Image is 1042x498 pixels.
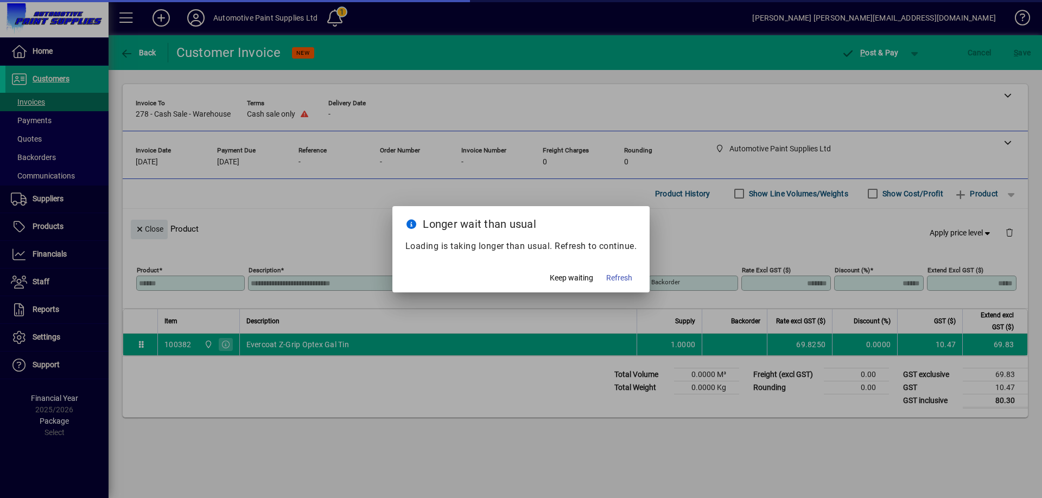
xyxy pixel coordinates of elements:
button: Keep waiting [545,269,598,288]
span: Refresh [606,272,632,284]
p: Loading is taking longer than usual. Refresh to continue. [405,240,637,253]
span: Longer wait than usual [423,218,536,231]
button: Refresh [602,269,637,288]
span: Keep waiting [550,272,593,284]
